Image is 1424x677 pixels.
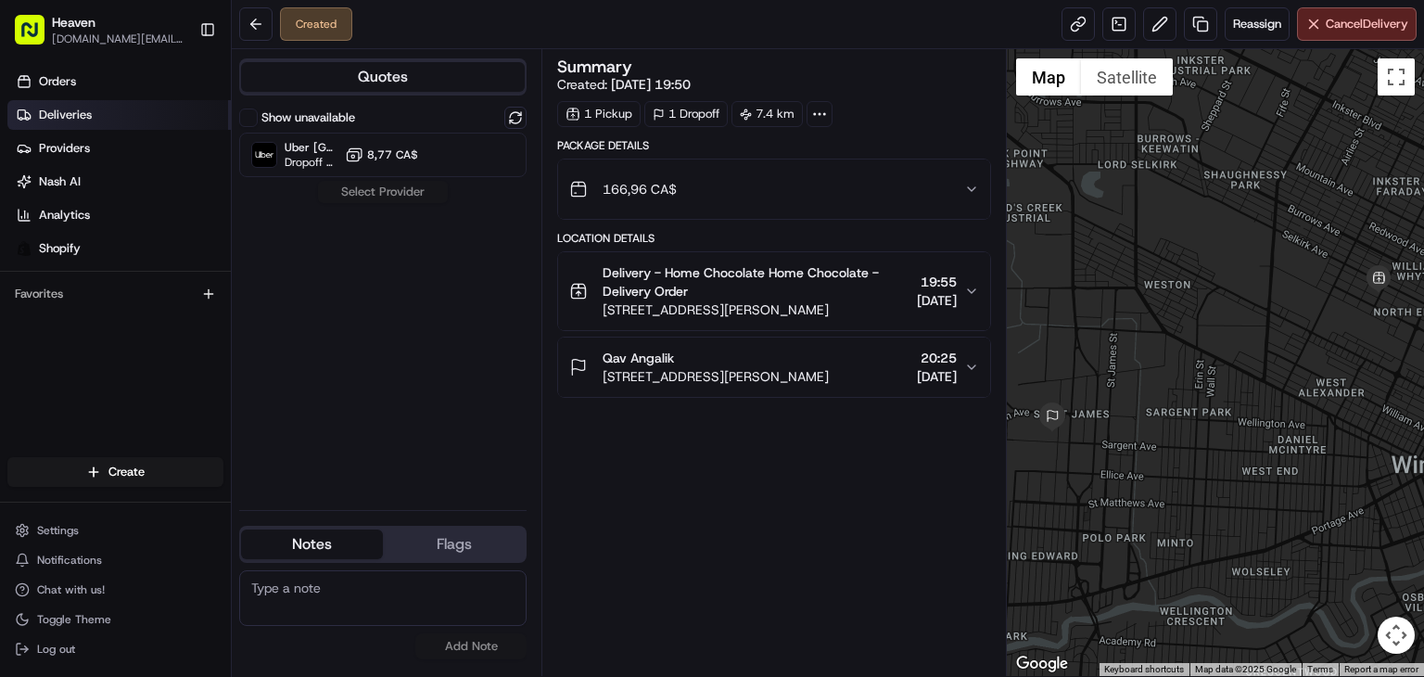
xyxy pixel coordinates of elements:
a: 📗Knowledge Base [11,406,149,440]
span: [PERSON_NAME] [57,287,150,301]
button: [DOMAIN_NAME][EMAIL_ADDRESS][DOMAIN_NAME] [52,32,184,46]
span: Delivery - Home Chocolate Home Chocolate - Delivery Order [603,263,909,300]
a: Providers [7,134,231,163]
span: [STREET_ADDRESS][PERSON_NAME] [603,367,829,386]
div: Start new chat [83,176,304,195]
a: Nash AI [7,167,231,197]
span: Create [108,464,145,480]
button: Log out [7,636,223,662]
button: 166,96 CA$ [558,160,990,219]
button: Keyboard shortcuts [1104,663,1184,676]
button: Show satellite imagery [1081,58,1173,96]
span: Log out [37,642,75,657]
span: Pylon [184,459,224,473]
img: 1736555255976-a54dd68f-1ca7-489b-9aae-adbdc363a1c4 [19,176,52,210]
button: Quotes [241,62,525,92]
input: Clear [48,119,306,138]
button: Qav Angalik[STREET_ADDRESS][PERSON_NAME]20:25[DATE] [558,338,990,397]
button: Toggle Theme [7,607,223,632]
span: Knowledge Base [37,414,142,432]
span: 20:25 [917,349,957,367]
div: 💻 [157,415,172,430]
a: 💻API Documentation [149,406,305,440]
button: 8,77 CA$ [345,146,418,164]
span: • [154,287,160,301]
span: 166,96 CA$ [603,180,677,198]
div: Favorites [7,279,223,309]
button: Chat with us! [7,577,223,603]
button: Heaven[DOMAIN_NAME][EMAIL_ADDRESS][DOMAIN_NAME] [7,7,192,52]
a: Terms (opens in new tab) [1307,664,1333,674]
span: Toggle Theme [37,612,111,627]
img: Brigitte Vinadas [19,269,48,299]
button: Start new chat [315,182,337,204]
span: Settings [37,523,79,538]
button: Show street map [1016,58,1081,96]
button: Flags [383,530,525,559]
a: Shopify [7,234,231,263]
span: Cancel Delivery [1326,16,1408,32]
span: Dropoff ETA 27 minutes [285,155,337,170]
span: Created: [557,75,691,94]
a: Report a map error [1344,664,1418,674]
a: Orders [7,67,231,96]
p: Welcome 👋 [19,73,337,103]
button: Create [7,457,223,487]
span: Reassign [1233,16,1281,32]
span: Map data ©2025 Google [1195,664,1296,674]
div: Past conversations [19,240,124,255]
span: [DATE] [917,367,957,386]
span: Nash AI [39,173,81,190]
span: Orders [39,73,76,90]
label: Show unavailable [261,109,355,126]
div: 📗 [19,415,33,430]
button: See all [287,236,337,259]
img: Google [1011,652,1073,676]
span: Deliveries [39,107,92,123]
span: API Documentation [175,414,298,432]
button: CancelDelivery [1297,7,1417,41]
a: Deliveries [7,100,231,130]
div: 1 Dropoff [644,101,728,127]
span: Analytics [39,207,90,224]
div: We're available if you need us! [83,195,255,210]
button: Heaven [52,13,95,32]
button: Notes [241,530,383,559]
div: 7.4 km [731,101,803,127]
span: [STREET_ADDRESS][PERSON_NAME] [603,300,909,319]
span: [DATE] 19:50 [611,76,691,93]
span: Wisdom [PERSON_NAME] [57,337,197,351]
img: 8016278978528_b943e370aa5ada12b00a_72.png [39,176,72,210]
span: [DATE] [917,291,957,310]
a: Analytics [7,200,231,230]
a: Powered byPylon [131,458,224,473]
img: 1736555255976-a54dd68f-1ca7-489b-9aae-adbdc363a1c4 [37,338,52,352]
img: Shopify logo [17,241,32,256]
span: Shopify [39,240,81,257]
span: Chat with us! [37,582,105,597]
span: Providers [39,140,90,157]
span: Uber [GEOGRAPHIC_DATA] [285,140,337,155]
img: Uber Canada [252,143,276,167]
span: Qav Angalik [603,349,674,367]
a: Open this area in Google Maps (opens a new window) [1011,652,1073,676]
span: 26 июн. [211,337,257,351]
img: Nash [19,18,56,55]
button: Delivery - Home Chocolate Home Chocolate - Delivery Order[STREET_ADDRESS][PERSON_NAME]19:55[DATE] [558,252,990,330]
button: Reassign [1225,7,1290,41]
button: Toggle fullscreen view [1378,58,1415,96]
span: 8,77 CA$ [367,147,418,162]
button: Map camera controls [1378,617,1415,654]
h3: Summary [557,58,632,75]
button: Settings [7,517,223,543]
div: 1 Pickup [557,101,641,127]
img: Wisdom Oko [19,319,48,355]
div: Location Details [557,231,991,246]
button: Notifications [7,547,223,573]
span: • [201,337,208,351]
span: 19:55 [917,273,957,291]
div: Package Details [557,138,991,153]
span: Notifications [37,553,102,568]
